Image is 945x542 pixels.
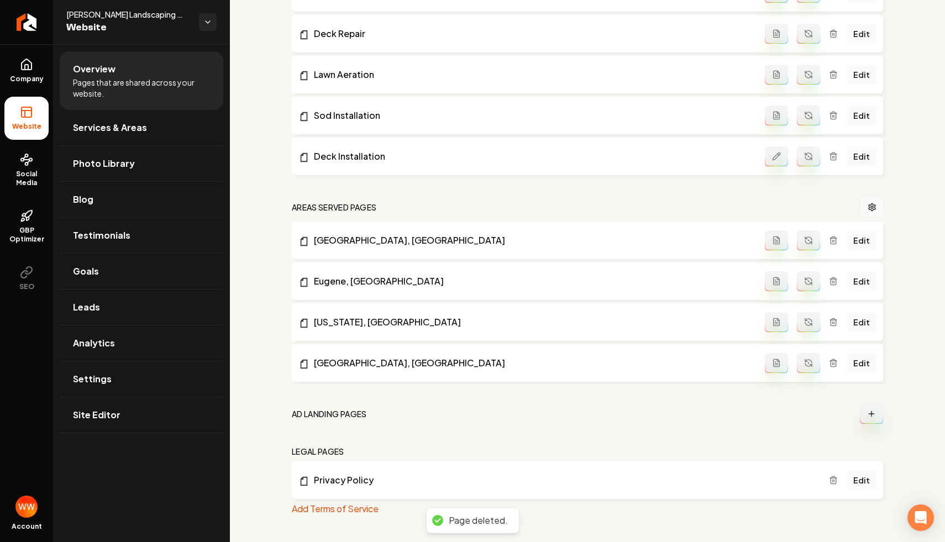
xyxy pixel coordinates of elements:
[4,170,49,187] span: Social Media
[298,315,765,329] a: [US_STATE], [GEOGRAPHIC_DATA]
[292,202,376,213] h2: Areas Served Pages
[765,230,788,250] button: Add admin page prompt
[4,144,49,196] a: Social Media
[15,496,38,518] img: Will Wallace
[60,146,223,181] a: Photo Library
[73,229,130,242] span: Testimonials
[73,301,100,314] span: Leads
[60,110,223,145] a: Services & Areas
[12,522,42,531] span: Account
[292,408,367,419] h2: Ad landing pages
[15,496,38,518] button: Open user button
[4,49,49,92] a: Company
[60,218,223,253] a: Testimonials
[66,9,190,20] span: [PERSON_NAME] Landscaping and Design
[847,312,876,332] a: Edit
[292,446,344,457] h2: Legal Pages
[765,146,788,166] button: Edit admin page prompt
[847,146,876,166] a: Edit
[765,65,788,85] button: Add admin page prompt
[298,68,765,81] a: Lawn Aeration
[73,265,99,278] span: Goals
[60,397,223,433] a: Site Editor
[298,27,765,40] a: Deck Repair
[4,201,49,252] a: GBP Optimizer
[449,515,508,527] div: Page deleted.
[298,150,765,163] a: Deck Installation
[60,325,223,361] a: Analytics
[847,271,876,291] a: Edit
[298,109,765,122] a: Sod Installation
[60,290,223,325] a: Leads
[847,353,876,373] a: Edit
[4,257,49,300] button: SEO
[298,275,765,288] a: Eugene, [GEOGRAPHIC_DATA]
[66,20,190,35] span: Website
[73,408,120,422] span: Site Editor
[73,193,93,206] span: Blog
[765,312,788,332] button: Add admin page prompt
[73,157,135,170] span: Photo Library
[73,336,115,350] span: Analytics
[907,504,934,531] div: Open Intercom Messenger
[847,230,876,250] a: Edit
[765,353,788,373] button: Add admin page prompt
[60,182,223,217] a: Blog
[17,13,37,31] img: Rebolt Logo
[8,122,46,131] span: Website
[847,24,876,44] a: Edit
[73,121,147,134] span: Services & Areas
[292,502,379,515] button: Add Terms of Service
[15,282,39,291] span: SEO
[60,361,223,397] a: Settings
[765,271,788,291] button: Add admin page prompt
[73,372,112,386] span: Settings
[6,75,48,83] span: Company
[847,106,876,125] a: Edit
[298,356,765,370] a: [GEOGRAPHIC_DATA], [GEOGRAPHIC_DATA]
[298,234,765,247] a: [GEOGRAPHIC_DATA], [GEOGRAPHIC_DATA]
[4,226,49,244] span: GBP Optimizer
[847,65,876,85] a: Edit
[73,62,116,76] span: Overview
[765,24,788,44] button: Add admin page prompt
[60,254,223,289] a: Goals
[847,470,876,490] a: Edit
[765,106,788,125] button: Add admin page prompt
[298,473,829,487] a: Privacy Policy
[73,77,210,99] span: Pages that are shared across your website.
